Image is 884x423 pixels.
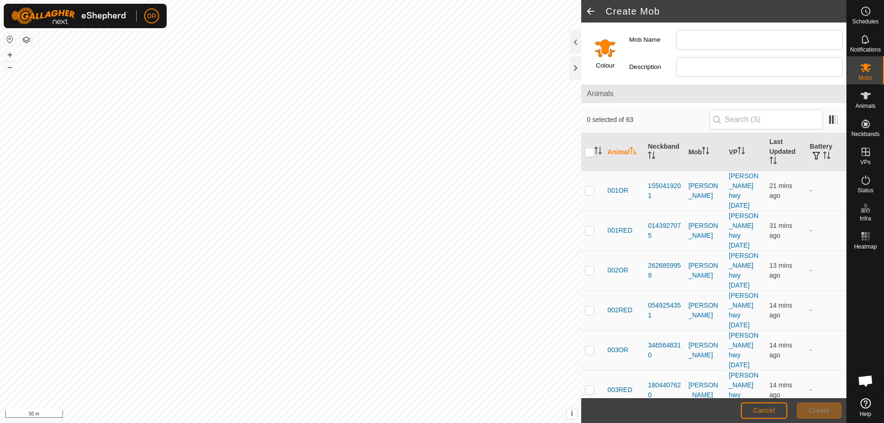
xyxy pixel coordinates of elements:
div: [PERSON_NAME] [688,221,721,241]
button: – [4,61,15,73]
th: Animal [604,133,644,171]
a: [PERSON_NAME] hwy [DATE] [729,332,759,369]
input: Search (S) [709,110,823,129]
th: Battery [806,133,846,171]
span: Schedules [852,19,878,24]
p-sorticon: Activate to sort [769,158,777,166]
a: [PERSON_NAME] hwy [DATE] [729,292,759,329]
span: Mobs [859,75,872,81]
div: 1550419201 [648,181,681,201]
label: Description [629,57,676,77]
span: 001OR [607,186,628,196]
a: [PERSON_NAME] hwy [DATE] [729,172,759,209]
div: Open chat [852,367,880,395]
div: [PERSON_NAME] [688,181,721,201]
button: Cancel [741,402,787,419]
a: Privacy Policy [254,411,289,419]
div: [PERSON_NAME] [688,261,721,280]
td: - [806,370,846,410]
span: Create [809,407,830,414]
span: Animals [587,88,841,99]
div: [PERSON_NAME] [688,340,721,360]
span: 003OR [607,345,628,355]
button: Map Layers [21,34,32,45]
span: 13 Oct 2025, 11:44 am [769,341,792,359]
span: 001RED [607,226,632,235]
p-sorticon: Activate to sort [630,148,637,156]
label: Colour [596,61,615,70]
span: Animals [855,103,876,109]
div: 3465648310 [648,340,681,360]
p-sorticon: Activate to sort [738,148,745,156]
td: - [806,290,846,330]
p-sorticon: Activate to sort [702,148,709,156]
span: 13 Oct 2025, 11:45 am [769,262,792,279]
button: + [4,49,15,60]
span: 0 selected of 63 [587,115,709,125]
span: Neckbands [851,131,879,137]
div: [PERSON_NAME] [688,301,721,320]
td: - [806,171,846,211]
p-sorticon: Activate to sort [594,148,602,156]
span: Cancel [753,407,775,414]
div: 0549254351 [648,301,681,320]
span: 13 Oct 2025, 11:37 am [769,182,792,199]
span: Help [860,411,871,417]
div: 2626859959 [648,261,681,280]
th: VP [725,133,766,171]
p-sorticon: Activate to sort [648,153,655,160]
th: Last Updated [766,133,806,171]
a: [PERSON_NAME] hwy [DATE] [729,371,759,408]
span: i [571,409,573,417]
button: Reset Map [4,34,15,45]
span: 002OR [607,265,628,275]
div: 1804407620 [648,380,681,400]
span: 13 Oct 2025, 11:27 am [769,222,792,239]
span: 13 Oct 2025, 11:44 am [769,381,792,399]
p-sorticon: Activate to sort [823,153,830,160]
td: - [806,211,846,250]
img: Gallagher Logo [11,8,129,24]
span: Heatmap [854,244,877,249]
th: Mob [684,133,725,171]
span: Infra [860,216,871,221]
label: Mob Name [629,30,676,50]
a: [PERSON_NAME] hwy [DATE] [729,212,759,249]
a: Help [847,394,884,421]
span: VPs [860,159,870,165]
span: Notifications [850,47,881,53]
a: [PERSON_NAME] hwy [DATE] [729,252,759,289]
div: [PERSON_NAME] [688,380,721,400]
h2: Create Mob [606,6,846,17]
span: 13 Oct 2025, 11:44 am [769,302,792,319]
td: - [806,250,846,290]
span: DR [147,11,156,21]
a: Contact Us [300,411,328,419]
span: Status [857,188,873,193]
div: 0143927075 [648,221,681,241]
button: Create [797,402,842,419]
th: Neckband [644,133,684,171]
td: - [806,330,846,370]
button: i [567,408,577,419]
span: 002RED [607,305,632,315]
span: 003RED [607,385,632,395]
